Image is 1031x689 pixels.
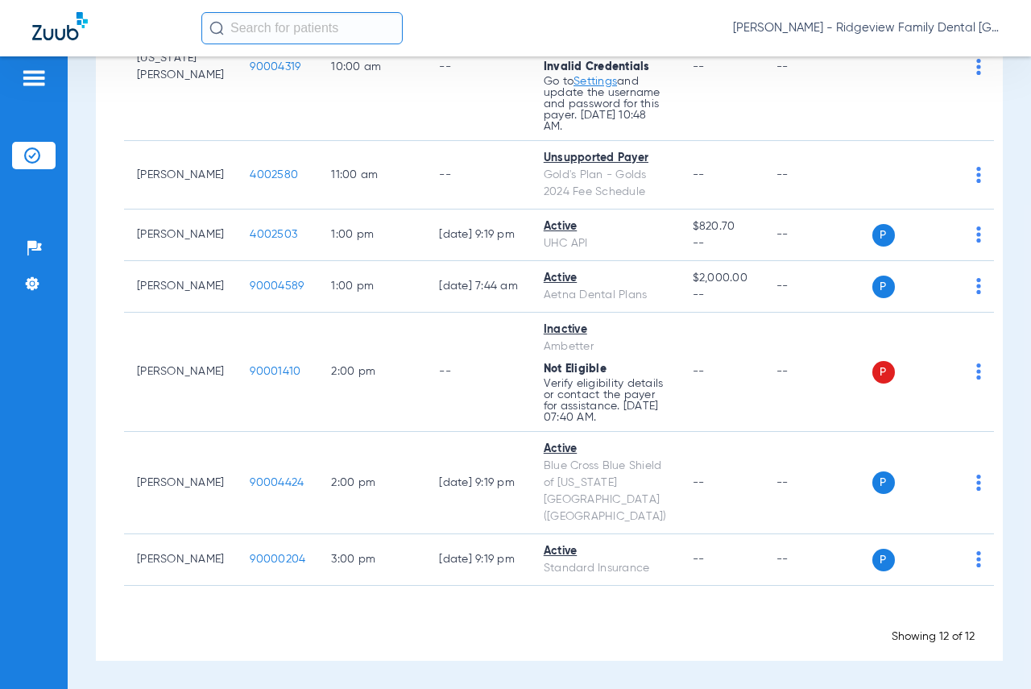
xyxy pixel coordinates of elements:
td: 1:00 PM [318,210,426,261]
span: -- [693,235,751,252]
img: hamburger-icon [21,68,47,88]
span: 90004424 [250,477,304,488]
span: P [872,549,895,571]
div: Unsupported Payer [544,150,667,167]
img: group-dot-blue.svg [976,551,981,567]
td: 2:00 PM [318,313,426,432]
td: [PERSON_NAME] [124,210,237,261]
input: Search for patients [201,12,403,44]
td: 2:00 PM [318,432,426,534]
span: -- [693,61,705,73]
td: [PERSON_NAME] [124,313,237,432]
td: -- [764,313,872,432]
span: Invalid Credentials [544,61,650,73]
span: -- [693,366,705,377]
td: 1:00 PM [318,261,426,313]
td: -- [764,210,872,261]
td: [PERSON_NAME] [124,534,237,586]
img: group-dot-blue.svg [976,278,981,294]
span: 4002503 [250,229,297,240]
div: Aetna Dental Plans [544,287,667,304]
span: 90001410 [250,366,300,377]
div: Active [544,441,667,458]
td: -- [426,141,531,210]
div: Blue Cross Blue Shield of [US_STATE][GEOGRAPHIC_DATA] ([GEOGRAPHIC_DATA]) [544,458,667,525]
span: 90000204 [250,554,305,565]
div: Active [544,270,667,287]
div: Standard Insurance [544,560,667,577]
td: -- [764,261,872,313]
span: P [872,361,895,384]
img: Zuub Logo [32,12,88,40]
td: -- [764,534,872,586]
span: $820.70 [693,218,751,235]
img: group-dot-blue.svg [976,475,981,491]
div: Inactive [544,322,667,338]
span: Not Eligible [544,363,607,375]
span: Showing 12 of 12 [892,631,975,642]
p: Verify eligibility details or contact the payer for assistance. [DATE] 07:40 AM. [544,378,667,423]
img: Search Icon [209,21,224,35]
td: 11:00 AM [318,141,426,210]
div: Active [544,218,667,235]
span: -- [693,169,705,181]
span: [PERSON_NAME] - Ridgeview Family Dental [GEOGRAPHIC_DATA] [733,20,999,36]
div: UHC API [544,235,667,252]
td: [PERSON_NAME] [124,432,237,534]
span: 4002580 [250,169,298,181]
span: P [872,224,895,247]
td: [DATE] 9:19 PM [426,210,531,261]
td: -- [764,141,872,210]
iframe: Chat Widget [950,612,1031,689]
span: -- [693,554,705,565]
span: -- [693,287,751,304]
td: 3:00 PM [318,534,426,586]
td: -- [764,432,872,534]
img: group-dot-blue.svg [976,363,981,380]
div: Active [544,543,667,560]
a: Settings [573,76,617,87]
span: $2,000.00 [693,270,751,287]
td: [PERSON_NAME] [124,261,237,313]
span: -- [693,477,705,488]
td: [PERSON_NAME] [124,141,237,210]
img: group-dot-blue.svg [976,167,981,183]
img: group-dot-blue.svg [976,226,981,243]
div: Gold's Plan - Golds 2024 Fee Schedule [544,167,667,201]
img: group-dot-blue.svg [976,59,981,75]
span: P [872,471,895,494]
div: Ambetter [544,338,667,355]
td: -- [426,313,531,432]
td: [DATE] 9:19 PM [426,432,531,534]
p: Go to and update the username and password for this payer. [DATE] 10:48 AM. [544,76,667,132]
span: 90004589 [250,280,304,292]
span: 90004319 [250,61,300,73]
td: [DATE] 7:44 AM [426,261,531,313]
span: P [872,276,895,298]
td: [DATE] 9:19 PM [426,534,531,586]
